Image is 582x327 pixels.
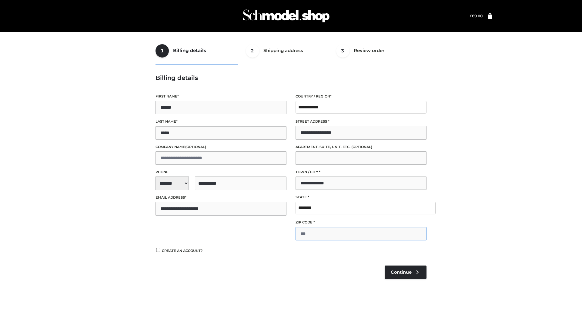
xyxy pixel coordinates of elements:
label: Phone [156,169,286,175]
input: Create an account? [156,248,161,252]
a: £89.00 [470,14,483,18]
span: Create an account? [162,249,203,253]
h3: Billing details [156,74,426,81]
label: Last name [156,119,286,124]
span: £ [470,14,472,18]
label: First name [156,94,286,99]
label: Street address [296,119,426,124]
label: Apartment, suite, unit, etc. [296,144,426,150]
a: Continue [385,266,426,279]
label: Country / Region [296,94,426,99]
span: (optional) [185,145,206,149]
label: Company name [156,144,286,150]
label: State [296,194,426,200]
label: Email address [156,195,286,200]
label: Town / City [296,169,426,175]
span: (optional) [351,145,372,149]
img: Schmodel Admin 964 [241,4,332,28]
span: Continue [391,269,412,275]
label: ZIP Code [296,220,426,225]
bdi: 89.00 [470,14,483,18]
